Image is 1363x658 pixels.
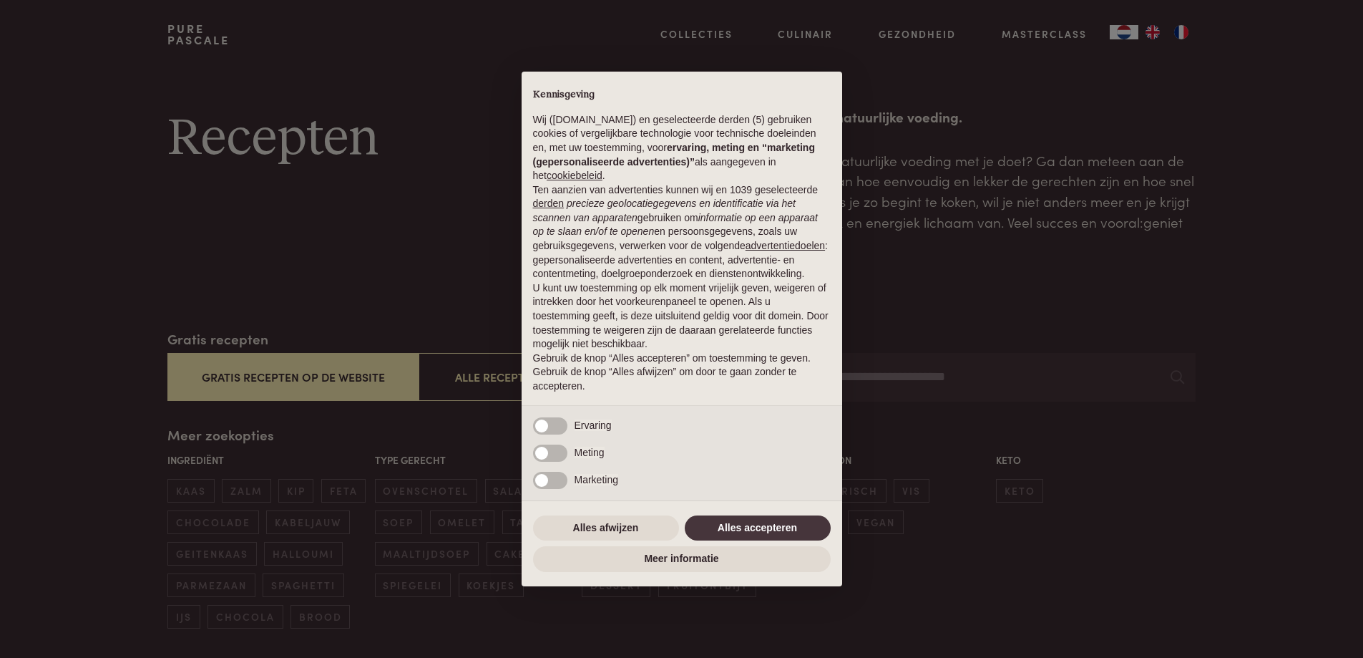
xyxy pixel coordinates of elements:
[575,474,618,485] span: Marketing
[685,516,831,541] button: Alles accepteren
[547,170,602,181] a: cookiebeleid
[533,212,819,238] em: informatie op een apparaat op te slaan en/of te openen
[533,113,831,183] p: Wij ([DOMAIN_NAME]) en geselecteerde derden (5) gebruiken cookies of vergelijkbare technologie vo...
[575,420,612,431] span: Ervaring
[533,89,831,102] h2: Kennisgeving
[533,516,679,541] button: Alles afwijzen
[746,239,825,253] button: advertentiedoelen
[533,197,565,211] button: derden
[533,281,831,352] p: U kunt uw toestemming op elk moment vrijelijk geven, weigeren of intrekken door het voorkeurenpan...
[533,546,831,572] button: Meer informatie
[533,183,831,281] p: Ten aanzien van advertenties kunnen wij en 1039 geselecteerde gebruiken om en persoonsgegevens, z...
[533,198,796,223] em: precieze geolocatiegegevens en identificatie via het scannen van apparaten
[575,447,605,458] span: Meting
[533,142,815,168] strong: ervaring, meting en “marketing (gepersonaliseerde advertenties)”
[533,352,831,394] p: Gebruik de knop “Alles accepteren” om toestemming te geven. Gebruik de knop “Alles afwijzen” om d...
